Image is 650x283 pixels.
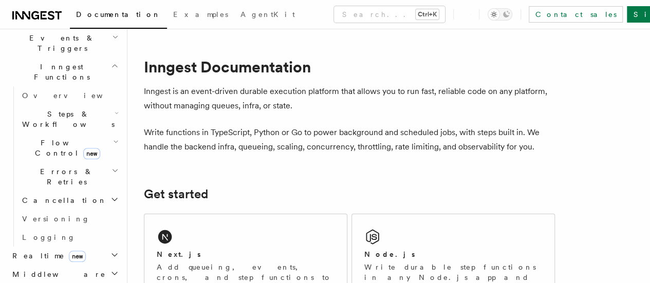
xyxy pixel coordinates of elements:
[144,187,208,201] a: Get started
[364,249,415,259] h2: Node.js
[76,10,161,18] span: Documentation
[70,3,167,29] a: Documentation
[18,228,121,247] a: Logging
[18,162,121,191] button: Errors & Retries
[157,249,201,259] h2: Next.js
[22,215,90,223] span: Versioning
[416,9,439,20] kbd: Ctrl+K
[18,210,121,228] a: Versioning
[18,105,121,134] button: Steps & Workflows
[18,191,121,210] button: Cancellation
[18,195,107,205] span: Cancellation
[240,10,295,18] span: AgentKit
[144,125,555,154] p: Write functions in TypeScript, Python or Go to power background and scheduled jobs, with steps bu...
[8,269,106,279] span: Middleware
[8,58,121,86] button: Inngest Functions
[18,138,113,158] span: Flow Control
[8,29,121,58] button: Events & Triggers
[529,6,623,23] a: Contact sales
[8,62,111,82] span: Inngest Functions
[8,86,121,247] div: Inngest Functions
[83,148,100,159] span: new
[18,109,115,129] span: Steps & Workflows
[488,8,512,21] button: Toggle dark mode
[18,134,121,162] button: Flow Controlnew
[22,91,128,100] span: Overview
[234,3,301,28] a: AgentKit
[144,84,555,113] p: Inngest is an event-driven durable execution platform that allows you to run fast, reliable code ...
[18,166,112,187] span: Errors & Retries
[18,86,121,105] a: Overview
[167,3,234,28] a: Examples
[22,233,76,241] span: Logging
[144,58,555,76] h1: Inngest Documentation
[69,251,86,262] span: new
[173,10,228,18] span: Examples
[8,251,86,261] span: Realtime
[8,247,121,265] button: Realtimenew
[8,33,112,53] span: Events & Triggers
[334,6,445,23] button: Search...Ctrl+K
